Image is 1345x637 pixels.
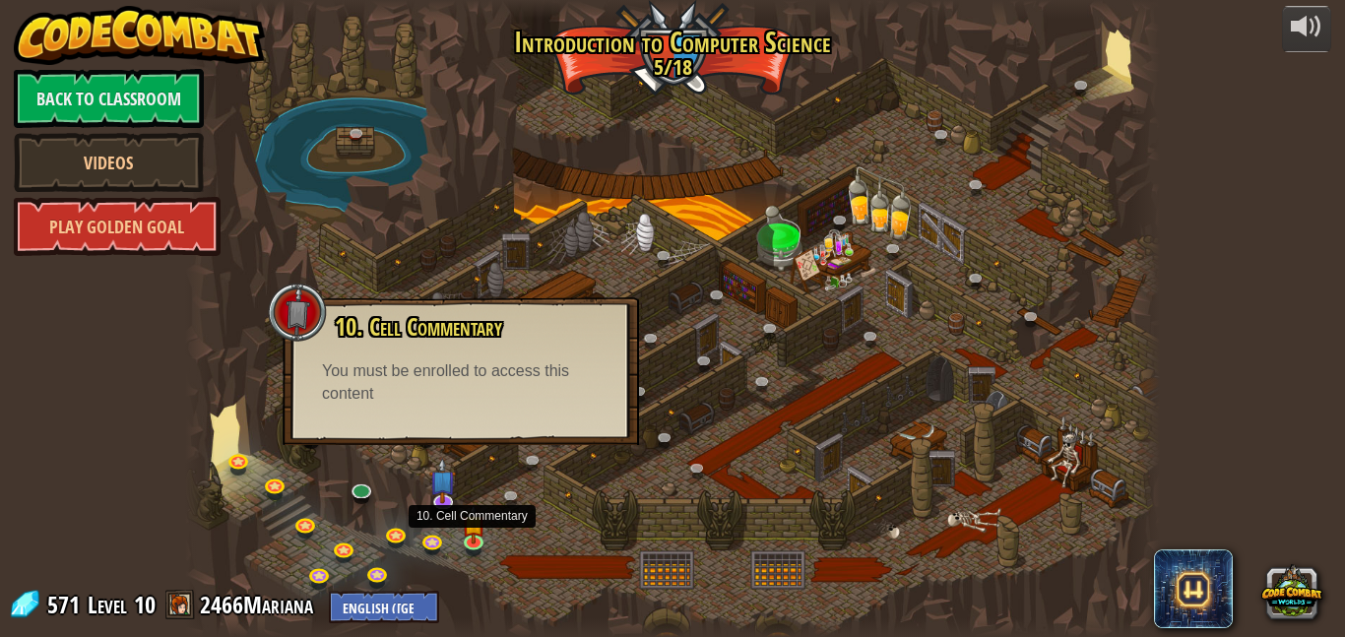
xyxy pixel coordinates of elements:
[14,6,266,65] img: CodeCombat - Learn how to code by playing a game
[14,69,204,128] a: Back to Classroom
[429,458,456,503] img: level-banner-unstarted-subscriber.png
[47,589,86,620] span: 571
[335,310,502,344] span: 10. Cell Commentary
[1282,6,1331,52] button: Adjust volume
[462,504,484,543] img: level-banner-started.png
[200,589,319,620] a: 2466Mariana
[88,589,127,621] span: Level
[134,589,156,620] span: 10
[14,197,221,256] a: Play Golden Goal
[14,133,204,192] a: Videos
[322,360,600,406] div: You must be enrolled to access this content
